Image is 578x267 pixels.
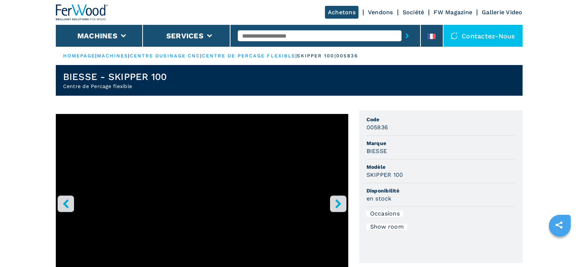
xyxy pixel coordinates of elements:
span: Modèle [366,163,515,171]
iframe: Chat [547,234,573,262]
button: submit-button [402,27,413,44]
p: 005836 [336,53,358,59]
h3: en stock [366,194,392,203]
p: skipper 100 | [297,53,336,59]
span: | [95,53,97,58]
div: Show room [366,224,407,230]
div: Occasions [366,211,403,217]
span: Marque [366,140,515,147]
a: Achetons [325,6,358,19]
a: centre de percage flexible [202,53,296,58]
h2: Centre de Percage flexible [63,83,167,90]
a: Vendons [368,9,393,16]
a: machines [97,53,128,58]
h3: SKIPPER 100 [366,171,403,179]
img: Ferwood [56,4,108,20]
button: left-button [58,195,74,212]
span: Code [366,116,515,123]
a: Société [403,9,424,16]
a: sharethis [550,216,568,234]
a: FW Magazine [434,9,472,16]
a: Gallerie Video [482,9,523,16]
h3: BIESSE [366,147,387,155]
span: | [200,53,202,58]
a: HOMEPAGE [63,53,96,58]
span: | [128,53,129,58]
div: Contactez-nous [443,25,523,47]
h3: 005836 [366,123,388,131]
button: Services [166,31,203,40]
button: right-button [330,195,346,212]
h1: BIESSE - SKIPPER 100 [63,71,167,83]
span: Disponibilité [366,187,515,194]
img: Contactez-nous [451,32,458,39]
a: centre dusinage cnc [130,53,201,58]
span: | [295,53,297,58]
button: Machines [77,31,117,40]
